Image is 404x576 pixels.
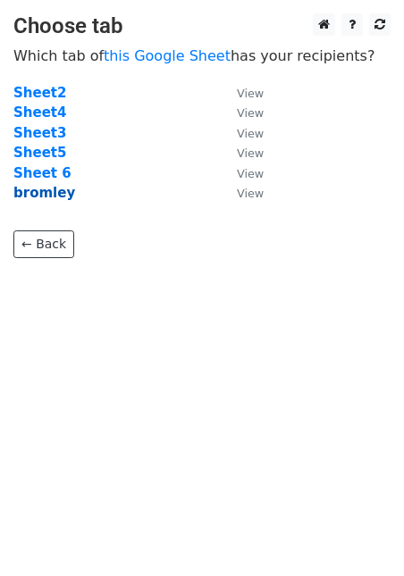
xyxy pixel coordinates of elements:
iframe: Chat Widget [315,490,404,576]
a: Sheet 6 [13,165,72,181]
small: View [237,167,264,180]
small: View [237,146,264,160]
small: View [237,187,264,200]
a: Sheet5 [13,145,66,161]
small: View [237,106,264,120]
a: View [219,85,264,101]
a: View [219,104,264,121]
small: View [237,127,264,140]
a: View [219,125,264,141]
p: Which tab of has your recipients? [13,46,391,65]
a: View [219,185,264,201]
a: Sheet4 [13,104,66,121]
a: ← Back [13,230,74,258]
a: View [219,145,264,161]
a: this Google Sheet [104,47,231,64]
a: Sheet3 [13,125,66,141]
a: View [219,165,264,181]
a: bromley [13,185,75,201]
a: Sheet2 [13,85,66,101]
small: View [237,87,264,100]
h3: Choose tab [13,13,391,39]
